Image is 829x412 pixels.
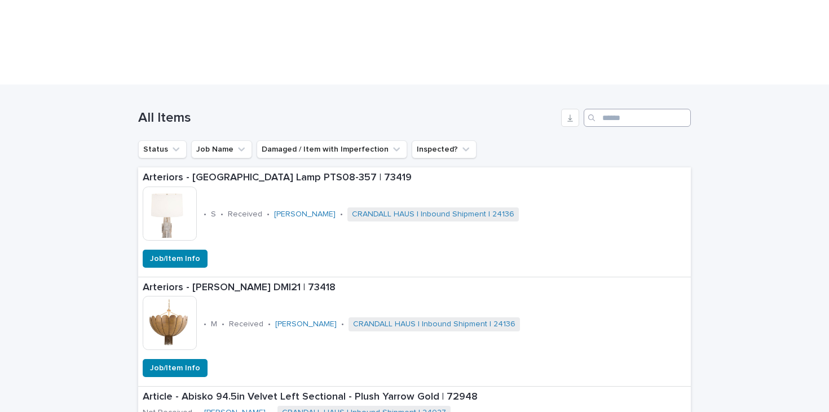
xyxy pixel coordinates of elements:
button: Job Name [191,140,252,158]
button: Inspected? [412,140,477,158]
button: Status [138,140,187,158]
a: Arteriors - [PERSON_NAME] DMI21 | 73418•M•Received•[PERSON_NAME] •CRANDALL HAUS | Inbound Shipmen... [138,277,691,387]
input: Search [584,109,691,127]
p: Received [228,210,262,219]
p: S [211,210,216,219]
p: • [341,320,344,329]
p: Article - Abisko 94.5in Velvet Left Sectional - Plush Yarrow Gold | 72948 [143,391,686,404]
span: Job/Item Info [150,253,200,264]
p: Received [229,320,263,329]
p: • [222,320,224,329]
button: Job/Item Info [143,359,208,377]
p: • [204,210,206,219]
button: Damaged / Item with Imperfection [257,140,407,158]
a: [PERSON_NAME] [275,320,337,329]
h1: All Items [138,110,557,126]
button: Job/Item Info [143,250,208,268]
p: • [267,210,270,219]
a: [PERSON_NAME] [274,210,336,219]
p: • [268,320,271,329]
p: • [221,210,223,219]
p: • [204,320,206,329]
p: Arteriors - [GEOGRAPHIC_DATA] Lamp PTS08-357 | 73419 [143,172,686,184]
a: CRANDALL HAUS | Inbound Shipment | 24136 [352,210,514,219]
p: Arteriors - [PERSON_NAME] DMI21 | 73418 [143,282,686,294]
a: Arteriors - [GEOGRAPHIC_DATA] Lamp PTS08-357 | 73419•S•Received•[PERSON_NAME] •CRANDALL HAUS | In... [138,167,691,277]
a: CRANDALL HAUS | Inbound Shipment | 24136 [353,320,515,329]
p: M [211,320,217,329]
span: Job/Item Info [150,362,200,374]
p: • [340,210,343,219]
